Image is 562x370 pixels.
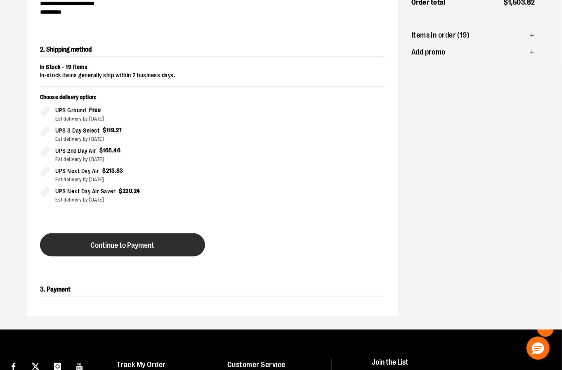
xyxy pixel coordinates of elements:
span: 27 [116,127,122,133]
span: Items in order (19) [411,31,470,39]
span: UPS 2nd Day Air [55,146,96,156]
span: . [112,147,114,154]
span: 220 [123,187,132,194]
a: Track My Order [117,361,166,369]
div: Est delivery by [DATE] [55,135,206,143]
span: $ [102,167,106,174]
p: Choose delivery option: [40,93,206,106]
span: 119 [106,127,115,133]
span: $ [119,187,123,194]
span: UPS Next Day Air Saver [55,187,116,196]
span: 165 [103,147,112,154]
span: Continue to Payment [91,242,155,249]
button: Continue to Payment [40,233,205,256]
h2: 2. Shipping method [40,43,385,57]
div: Est delivery by [DATE] [55,115,206,123]
div: In Stock - 19 items [40,63,385,71]
span: . [114,127,116,133]
span: 24 [134,187,140,194]
input: UPS Next Day Air$213.83Est delivery by [DATE] [40,166,50,177]
div: In-stock items generally ship within 2 business days. [40,71,385,80]
span: 46 [113,147,120,154]
input: UPS GroundFreeEst delivery by [DATE] [40,106,50,116]
span: UPS 3 Day Select [55,126,99,135]
span: Free [89,107,101,113]
span: $ [99,147,103,154]
span: UPS Next Day Air [55,166,99,176]
input: UPS 3 Day Select$119.27Est delivery by [DATE] [40,126,50,136]
button: Items in order (19) [411,27,535,44]
div: Est delivery by [DATE] [55,176,206,183]
span: . [115,167,116,174]
span: . [132,187,134,194]
div: Est delivery by [DATE] [55,156,206,163]
span: 213 [106,167,115,174]
span: 83 [116,167,123,174]
a: Customer Service [227,361,286,369]
input: UPS 2nd Day Air$165.46Est delivery by [DATE] [40,146,50,157]
button: Hello, have a question? Let’s chat. [527,337,550,360]
button: Add promo [411,44,535,61]
input: UPS Next Day Air Saver$220.24Est delivery by [DATE] [40,187,50,197]
h2: 3. Payment [40,283,385,296]
div: Est delivery by [DATE] [55,196,206,204]
span: UPS Ground [55,106,86,115]
span: Add promo [411,48,446,56]
span: $ [103,127,106,133]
